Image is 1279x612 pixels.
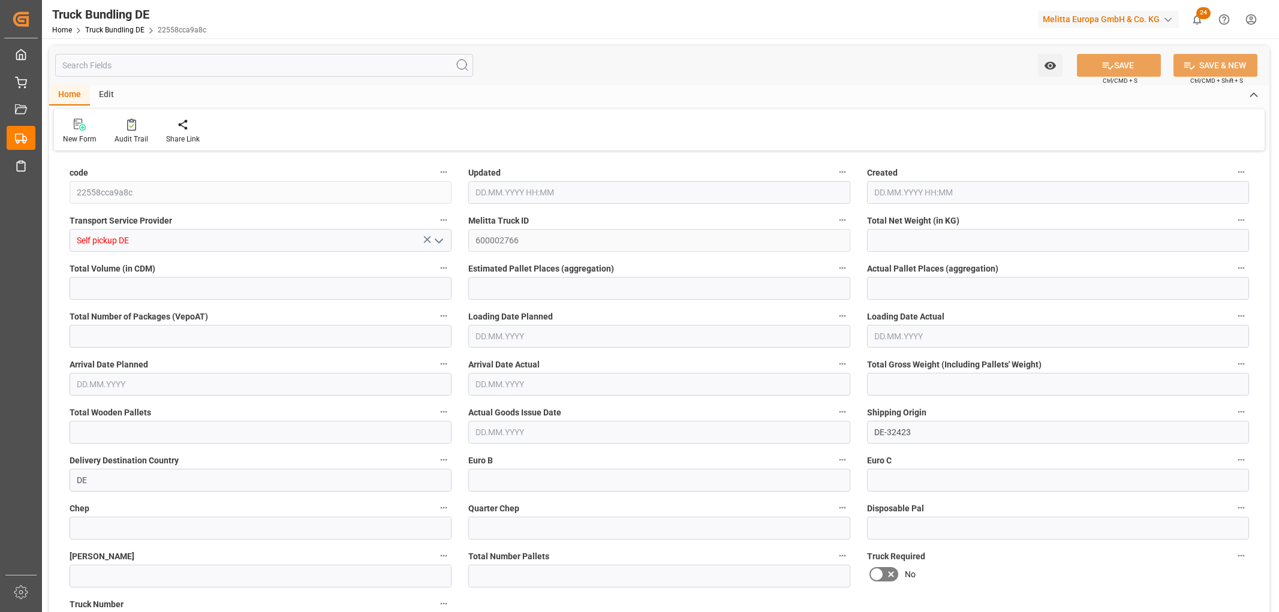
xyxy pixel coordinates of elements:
span: Truck Required [867,550,925,563]
span: Total Gross Weight (Including Pallets' Weight) [867,358,1042,371]
input: DD.MM.YYYY [468,325,850,348]
span: Ctrl/CMD + Shift + S [1190,76,1243,85]
button: Euro B [835,452,850,468]
button: Updated [835,164,850,180]
span: Total Number of Packages (VepoAT) [70,310,208,323]
button: open menu [1038,54,1063,77]
button: Total Number of Packages (VepoAT) [436,308,452,324]
button: Truck Number [436,596,452,611]
button: Melitta Truck ID [835,212,850,228]
span: Loading Date Actual [867,310,944,323]
button: Actual Pallet Places (aggregation) [1233,260,1249,276]
span: Melitta Truck ID [468,215,529,227]
button: Quarter Chep [835,500,850,515]
span: Created [867,167,898,179]
span: Truck Number [70,598,124,611]
span: Total Number Pallets [468,550,549,563]
button: Disposable Pal [1233,500,1249,515]
div: Edit [90,85,123,105]
span: Total Wooden Pallets [70,406,151,419]
button: Help Center [1211,6,1238,33]
span: No [905,568,916,581]
span: Euro C [867,454,892,467]
input: DD.MM.YYYY [70,373,452,396]
span: [PERSON_NAME] [70,550,134,563]
input: Search Fields [55,54,473,77]
a: Home [52,26,72,34]
button: SAVE [1077,54,1161,77]
button: Total Volume (in CDM) [436,260,452,276]
span: Estimated Pallet Places (aggregation) [468,263,614,275]
span: Ctrl/CMD + S [1103,76,1137,85]
button: SAVE & NEW [1173,54,1257,77]
button: Total Wooden Pallets [436,404,452,420]
span: Delivery Destination Country [70,454,179,467]
span: code [70,167,88,179]
span: Actual Pallet Places (aggregation) [867,263,998,275]
span: Chep [70,502,89,515]
button: show 24 new notifications [1184,6,1211,33]
button: Delivery Destination Country [436,452,452,468]
button: Total Number Pallets [835,548,850,563]
button: Truck Required [1233,548,1249,563]
button: Shipping Origin [1233,404,1249,420]
button: open menu [429,231,447,250]
span: Euro B [468,454,493,467]
button: Arrival Date Planned [436,356,452,372]
button: Transport Service Provider [436,212,452,228]
div: Truck Bundling DE [52,5,206,23]
span: Total Volume (in CDM) [70,263,155,275]
div: Home [49,85,90,105]
button: Euro C [1233,452,1249,468]
span: Arrival Date Actual [468,358,540,371]
button: Arrival Date Actual [835,356,850,372]
span: Updated [468,167,501,179]
button: code [436,164,452,180]
div: Audit Trail [115,134,148,144]
button: Actual Goods Issue Date [835,404,850,420]
span: Shipping Origin [867,406,926,419]
span: Total Net Weight (in KG) [867,215,959,227]
button: Estimated Pallet Places (aggregation) [835,260,850,276]
input: DD.MM.YYYY [468,373,850,396]
span: Loading Date Planned [468,310,553,323]
button: Loading Date Actual [1233,308,1249,324]
div: New Form [63,134,97,144]
span: Quarter Chep [468,502,519,515]
span: Actual Goods Issue Date [468,406,561,419]
span: Arrival Date Planned [70,358,148,371]
div: Melitta Europa GmbH & Co. KG [1038,11,1179,28]
span: 24 [1196,7,1211,19]
input: DD.MM.YYYY HH:MM [867,181,1249,204]
span: Disposable Pal [867,502,924,515]
button: Chep [436,500,452,515]
span: Transport Service Provider [70,215,172,227]
a: Truck Bundling DE [85,26,145,34]
button: Melitta Europa GmbH & Co. KG [1038,8,1184,31]
button: Loading Date Planned [835,308,850,324]
input: DD.MM.YYYY [867,325,1249,348]
input: DD.MM.YYYY HH:MM [468,181,850,204]
input: DD.MM.YYYY [468,421,850,444]
div: Share Link [166,134,200,144]
button: [PERSON_NAME] [436,548,452,563]
button: Created [1233,164,1249,180]
button: Total Net Weight (in KG) [1233,212,1249,228]
button: Total Gross Weight (Including Pallets' Weight) [1233,356,1249,372]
